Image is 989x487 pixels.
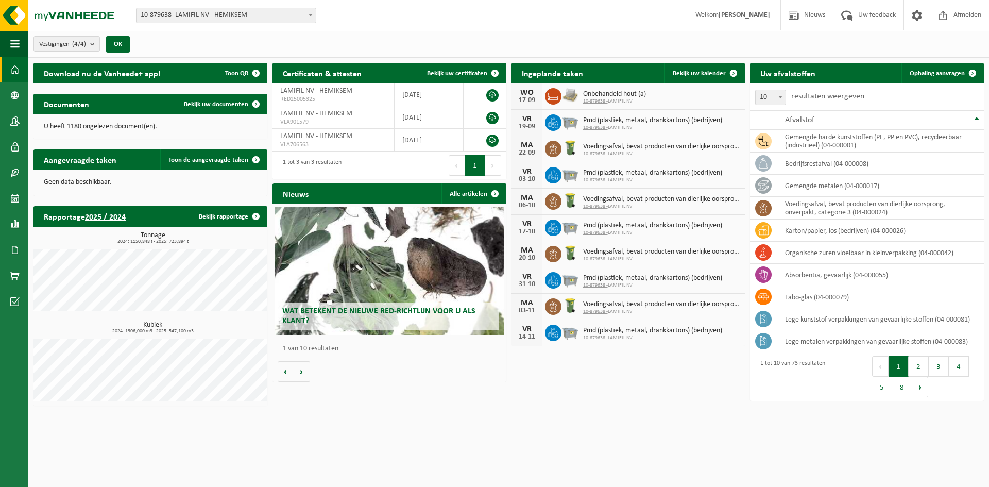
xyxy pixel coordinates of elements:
div: 17-09 [517,97,537,104]
div: 14-11 [517,333,537,341]
button: 4 [949,356,969,377]
img: LP-PA-00000-WDN-11 [561,87,579,104]
tcxspan: Call 10-879638 - via 3CX [583,309,608,314]
tcxspan: Call 10-879638 - via 3CX [583,335,608,341]
span: 2024: 1306,000 m3 - 2025: 547,100 m3 [39,329,267,334]
button: Volgende [294,361,310,382]
img: WB-2500-GAL-GY-01 [561,218,579,236]
span: Bekijk uw kalender [673,70,726,77]
span: VLA706563 [280,141,386,149]
a: Bekijk uw documenten [176,94,266,114]
span: 2024: 1150,848 t - 2025: 723,894 t [39,239,267,244]
td: [DATE] [395,106,464,129]
button: 1 [465,155,485,176]
span: 10-879638 - LAMIFIL NV - HEMIKSEM [136,8,316,23]
span: Pmd (plastiek, metaal, drankkartons) (bedrijven) [583,274,722,282]
span: Voedingsafval, bevat producten van dierlijke oorsprong, onverpakt, categorie 3 [583,143,740,151]
span: Bekijk uw documenten [184,101,248,108]
div: 31-10 [517,281,537,288]
div: WO [517,89,537,97]
button: Vestigingen(4/4) [33,36,100,52]
span: LAMIFIL NV [583,98,646,105]
div: 06-10 [517,202,537,209]
tcxspan: Call 10-879638 - via 3CX [583,256,608,262]
span: RED25005325 [280,95,386,104]
a: Bekijk uw kalender [664,63,744,83]
h2: Download nu de Vanheede+ app! [33,63,171,83]
button: Vorige [278,361,294,382]
div: VR [517,325,537,333]
td: organische zuren vloeibaar in kleinverpakking (04-000042) [777,242,984,264]
td: [DATE] [395,129,464,152]
button: Next [912,377,928,397]
div: 17-10 [517,228,537,236]
button: Previous [872,356,889,377]
button: 3 [929,356,949,377]
span: LAMIFIL NV [583,335,722,341]
span: 10 [756,90,786,105]
div: MA [517,246,537,255]
span: Pmd (plastiek, metaal, drankkartons) (bedrijven) [583,222,722,230]
tcxspan: Call 10-879638 - via 3CX [583,125,608,130]
span: LAMIFIL NV [583,256,740,262]
span: LAMIFIL NV - HEMIKSEM [280,87,352,95]
h2: Certificaten & attesten [272,63,372,83]
tcxspan: Call 10-879638 - via 3CX [583,98,608,104]
span: Voedingsafval, bevat producten van dierlijke oorsprong, onverpakt, categorie 3 [583,195,740,204]
span: Toon de aangevraagde taken [168,157,248,163]
td: [DATE] [395,83,464,106]
span: 10-879638 - LAMIFIL NV - HEMIKSEM [137,8,316,23]
a: Wat betekent de nieuwe RED-richtlijn voor u als klant? [275,207,504,335]
tcxspan: Call 10-879638 - via 3CX [141,11,175,19]
div: 03-10 [517,176,537,183]
tcxspan: Call 10-879638 - via 3CX [583,177,608,183]
span: Ophaling aanvragen [910,70,965,77]
p: U heeft 1180 ongelezen document(en). [44,123,257,130]
span: LAMIFIL NV [583,204,740,210]
p: 1 van 10 resultaten [283,345,501,352]
tcxspan: Call 10-879638 - via 3CX [583,282,608,288]
tcxspan: Call 10-879638 - via 3CX [583,151,608,157]
p: Geen data beschikbaar. [44,179,257,186]
td: karton/papier, los (bedrijven) (04-000026) [777,220,984,242]
label: resultaten weergeven [791,92,864,100]
span: Voedingsafval, bevat producten van dierlijke oorsprong, onverpakt, categorie 3 [583,248,740,256]
span: Afvalstof [785,116,814,124]
h2: Uw afvalstoffen [750,63,826,83]
a: Alle artikelen [441,183,505,204]
div: MA [517,299,537,307]
span: Onbehandeld hout (a) [583,90,646,98]
span: Pmd (plastiek, metaal, drankkartons) (bedrijven) [583,327,722,335]
span: LAMIFIL NV [583,151,740,157]
span: LAMIFIL NV [583,282,722,289]
h3: Kubiek [39,322,267,334]
img: WB-0140-HPE-GN-50 [561,192,579,209]
img: WB-0140-HPE-GN-50 [561,139,579,157]
td: voedingsafval, bevat producten van dierlijke oorsprong, onverpakt, categorie 3 (04-000024) [777,197,984,220]
span: Toon QR [225,70,248,77]
img: WB-2500-GAL-GY-01 [561,323,579,341]
span: Pmd (plastiek, metaal, drankkartons) (bedrijven) [583,116,722,125]
button: 2 [909,356,929,377]
div: 20-10 [517,255,537,262]
img: WB-0140-HPE-GN-50 [561,297,579,314]
button: Next [485,155,501,176]
span: Voedingsafval, bevat producten van dierlijke oorsprong, onverpakt, categorie 3 [583,300,740,309]
h2: Ingeplande taken [511,63,593,83]
tcxspan: Call 2025 / 2024 via 3CX [85,213,126,222]
div: 19-09 [517,123,537,130]
span: LAMIFIL NV - HEMIKSEM [280,132,352,140]
td: labo-glas (04-000079) [777,286,984,308]
span: LAMIFIL NV [583,125,722,131]
span: Pmd (plastiek, metaal, drankkartons) (bedrijven) [583,169,722,177]
span: Bekijk uw certificaten [427,70,487,77]
tcxspan: Call 10-879638 - via 3CX [583,204,608,209]
div: 22-09 [517,149,537,157]
td: gemengde metalen (04-000017) [777,175,984,197]
h2: Documenten [33,94,99,114]
button: 8 [892,377,912,397]
img: WB-2500-GAL-GY-01 [561,165,579,183]
td: lege metalen verpakkingen van gevaarlijke stoffen (04-000083) [777,330,984,352]
span: LAMIFIL NV [583,230,722,236]
tcxspan: Call 10-879638 - via 3CX [583,230,608,236]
